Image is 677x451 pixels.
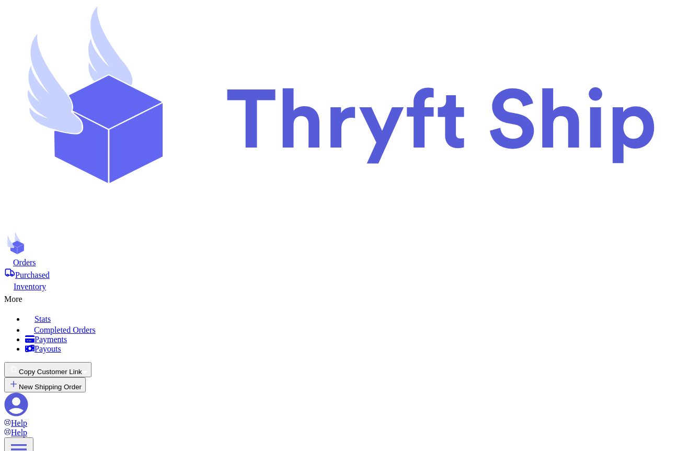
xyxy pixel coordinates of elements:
span: Completed Orders [34,325,96,334]
a: Payouts [25,344,673,354]
a: Inventory [4,280,673,291]
button: Copy Customer Link [4,362,91,377]
a: Orders [4,257,673,267]
a: Help [4,428,27,437]
span: Purchased [15,270,50,279]
span: Inventory [14,282,46,291]
a: Help [4,419,27,427]
a: Purchased [4,267,673,280]
span: Stats [35,314,51,323]
span: Help [11,419,27,427]
span: Payouts [35,344,61,353]
span: Help [11,428,27,437]
a: Completed Orders [25,324,673,335]
span: Payments [35,335,67,344]
a: Payments [25,335,673,344]
a: Stats [25,312,673,324]
button: New Shipping Order [4,377,86,392]
div: More [4,291,673,304]
span: Orders [13,258,36,267]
